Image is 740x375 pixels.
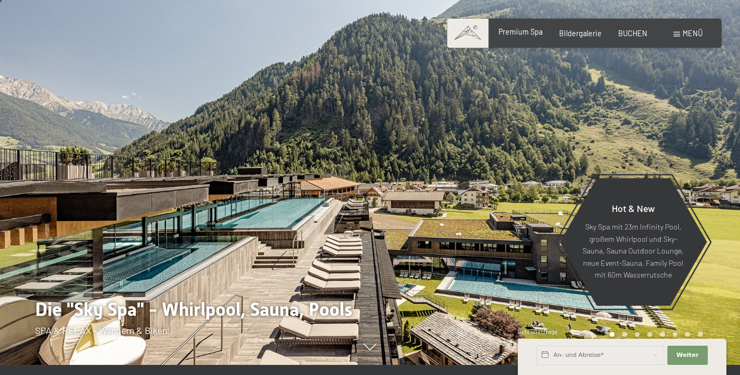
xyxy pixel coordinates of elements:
[559,29,602,38] a: Bildergalerie
[582,221,684,281] p: Sky Spa mit 23m Infinity Pool, großem Whirlpool und Sky-Sauna, Sauna Outdoor Lounge, neue Event-S...
[559,177,707,306] a: Hot & New Sky Spa mit 23m Infinity Pool, großem Whirlpool und Sky-Sauna, Sauna Outdoor Lounge, ne...
[676,351,699,360] span: Weiter
[611,202,654,214] span: Hot & New
[683,29,703,38] span: Menü
[518,328,558,335] span: Schnellanfrage
[498,27,543,36] a: Premium Spa
[667,346,708,365] button: Weiter
[618,29,647,38] a: BUCHEN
